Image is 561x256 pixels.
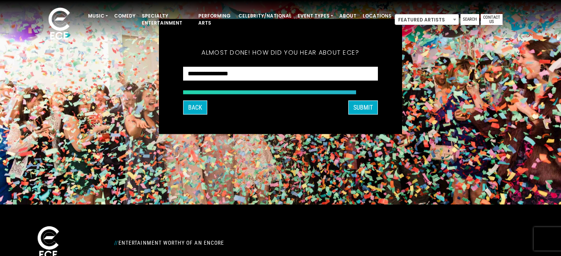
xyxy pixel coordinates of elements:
[40,5,79,43] img: ece_new_logo_whitev2-1.png
[336,9,360,23] a: About
[139,9,195,30] a: Specialty Entertainment
[295,9,336,23] a: Event Types
[195,9,235,30] a: Performing Arts
[481,14,503,25] a: Contact Us
[360,9,395,23] a: Locations
[348,101,378,115] button: SUBMIT
[109,236,366,249] div: Entertainment Worthy of an Encore
[183,101,207,115] button: Back
[183,67,378,81] select: How did you hear about ECE
[183,39,378,67] h5: Almost done! How did you hear about ECE?
[235,9,295,23] a: Celebrity/National
[114,240,118,246] span: //
[460,14,479,25] a: Search
[85,9,111,23] a: Music
[111,9,139,23] a: Comedy
[395,14,459,25] span: Featured Artists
